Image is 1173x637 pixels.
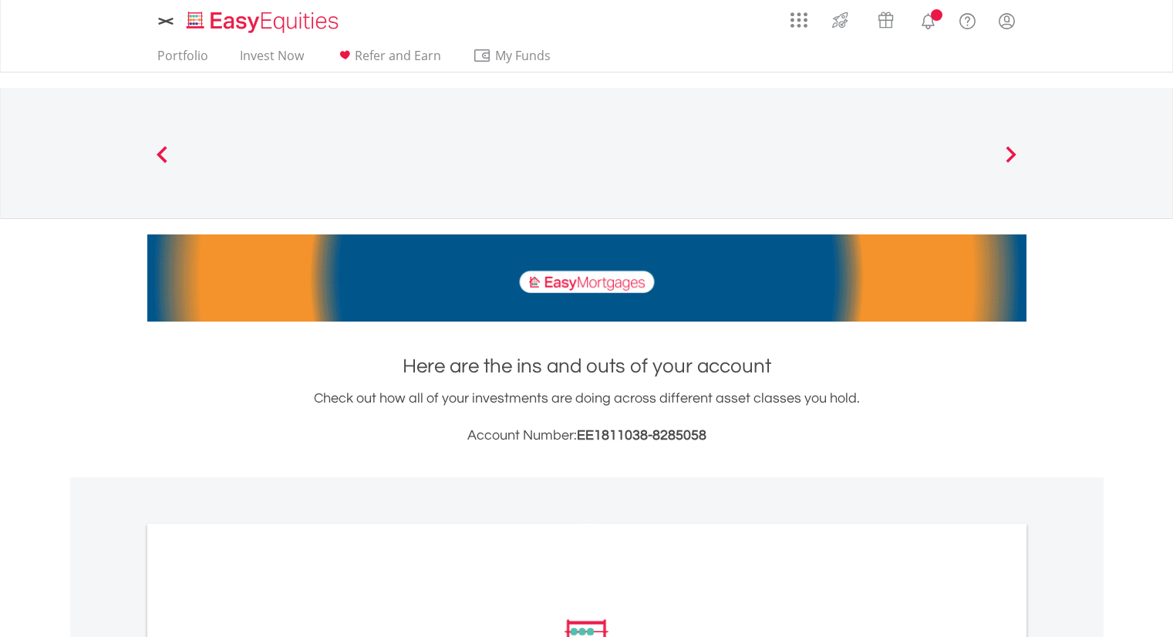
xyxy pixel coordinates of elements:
[908,4,948,35] a: Notifications
[234,48,310,72] a: Invest Now
[828,8,853,32] img: thrive-v2.svg
[147,352,1026,380] h1: Here are the ins and outs of your account
[473,45,574,66] span: My Funds
[863,4,908,32] a: Vouchers
[780,4,817,29] a: AppsGrid
[987,4,1026,38] a: My Profile
[151,48,214,72] a: Portfolio
[948,4,987,35] a: FAQ's and Support
[147,388,1026,447] div: Check out how all of your investments are doing across different asset classes you hold.
[329,48,447,72] a: Refer and Earn
[355,47,441,64] span: Refer and Earn
[790,12,807,29] img: grid-menu-icon.svg
[147,425,1026,447] h3: Account Number:
[184,9,345,35] img: EasyEquities_Logo.png
[147,234,1026,322] img: EasyMortage Promotion Banner
[577,428,706,443] span: EE1811038-8285058
[180,4,345,35] a: Home page
[873,8,898,32] img: vouchers-v2.svg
